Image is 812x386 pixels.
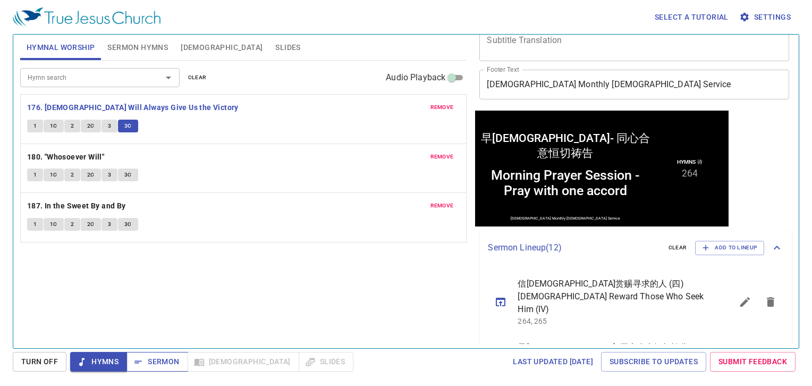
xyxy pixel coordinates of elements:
span: Sermon Hymns [107,41,168,54]
button: 3C [118,218,138,231]
span: 2 [71,121,74,131]
span: remove [430,201,454,211]
span: 1C [50,220,57,229]
button: Hymns [70,352,127,372]
span: 早[DEMOGRAPHIC_DATA]- 同心合意恒切祷告 Morning Prayer Session - Pray with one accord [518,341,707,367]
button: 176. [DEMOGRAPHIC_DATA] Will Always Give Us the Victory [27,101,240,114]
button: remove [424,101,460,114]
span: Hymns [79,355,119,368]
span: [DEMOGRAPHIC_DATA] [181,41,263,54]
span: 1 [33,121,37,131]
b: 187. In the Sweet By and By [27,199,126,213]
button: Turn Off [13,352,66,372]
span: Subscribe to Updates [610,355,698,368]
span: 3C [124,220,132,229]
span: 1C [50,170,57,180]
button: clear [662,241,693,254]
span: 1 [33,170,37,180]
button: 2C [81,218,101,231]
button: 3 [101,120,117,132]
span: 信[DEMOGRAPHIC_DATA]赏赐寻求的人 (四) [DEMOGRAPHIC_DATA] Reward Those Who Seek Him (IV) [518,278,707,316]
span: Audio Playback [386,71,445,84]
button: Sermon [126,352,188,372]
span: clear [188,73,207,82]
span: 2 [71,220,74,229]
button: 1C [44,218,64,231]
span: 2C [87,220,95,229]
button: 187. In the Sweet By and By [27,199,128,213]
span: 3 [108,170,111,180]
button: 1 [27,169,43,181]
button: remove [424,199,460,212]
button: remove [424,150,460,163]
span: 3C [124,170,132,180]
span: clear [669,243,687,253]
b: 176. [DEMOGRAPHIC_DATA] Will Always Give Us the Victory [27,101,239,114]
p: 264, 265 [518,316,707,326]
button: 2 [64,169,80,181]
a: Subscribe to Updates [601,352,706,372]
button: 1C [44,120,64,132]
span: 3 [108,121,111,131]
span: Hymnal Worship [27,41,95,54]
a: Submit Feedback [710,352,796,372]
span: Last updated [DATE] [513,355,593,368]
button: 2C [81,120,101,132]
span: 3C [124,121,132,131]
span: Select a tutorial [655,11,729,24]
span: Slides [275,41,300,54]
span: 1C [50,121,57,131]
button: Add to Lineup [695,241,764,255]
span: 3 [108,220,111,229]
button: 1C [44,169,64,181]
button: 1 [27,218,43,231]
button: clear [182,71,213,84]
span: 1 [33,220,37,229]
button: Settings [737,7,795,27]
p: Sermon Lineup ( 12 ) [488,241,659,254]
span: remove [430,152,454,162]
button: 2 [64,120,80,132]
button: 3C [118,120,138,132]
span: Add to Lineup [702,243,757,253]
button: 2 [64,218,80,231]
button: Open [161,70,176,85]
span: Settings [741,11,791,24]
a: Last updated [DATE] [509,352,597,372]
button: 3 [101,169,117,181]
button: Select a tutorial [650,7,733,27]
button: 3 [101,218,117,231]
div: Sermon Lineup(12)clearAdd to Lineup [479,230,792,265]
button: 180. "Whosoever Will" [27,150,106,164]
span: 2 [71,170,74,180]
span: 2C [87,170,95,180]
span: 2C [87,121,95,131]
img: True Jesus Church [13,7,160,27]
button: 2C [81,169,101,181]
span: Submit Feedback [718,355,787,368]
span: Sermon [135,355,179,368]
button: 1 [27,120,43,132]
b: 180. "Whosoever Will" [27,150,104,164]
span: Turn Off [21,355,58,368]
button: 3C [118,169,138,181]
iframe: from-child [475,111,729,226]
span: remove [430,103,454,112]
